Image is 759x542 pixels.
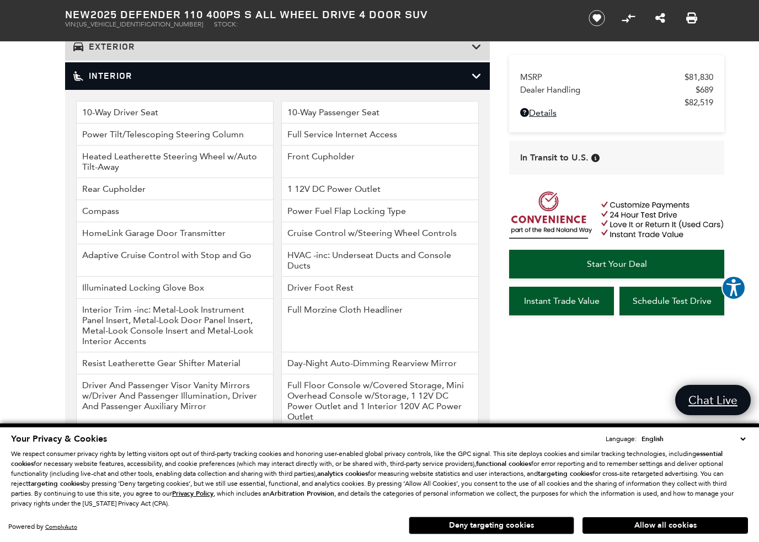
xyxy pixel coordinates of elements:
[281,352,479,374] li: Day-Night Auto-Dimming Rearview Mirror
[520,85,713,95] a: Dealer Handling $689
[28,479,83,488] strong: targeting cookies
[214,20,238,28] span: Stock:
[520,85,696,95] span: Dealer Handling
[633,296,712,306] span: Schedule Test Drive
[620,10,637,26] button: Compare Vehicle
[11,449,748,508] p: We respect consumer privacy rights by letting visitors opt out of third-party tracking cookies an...
[281,277,479,299] li: Driver Foot Rest
[76,101,274,124] li: 10-Way Driver Seat
[281,124,479,146] li: Full Service Internet Access
[281,374,479,428] li: Full Floor Console w/Covered Storage, Mini Overhead Console w/Storage, 1 12V DC Power Outlet and ...
[65,7,90,22] strong: New
[696,85,713,95] span: $689
[409,517,574,534] button: Deny targeting cookies
[76,178,274,200] li: Rear Cupholder
[76,146,274,178] li: Heated Leatherette Steering Wheel w/Auto Tilt-Away
[520,72,713,82] a: MSRP $81,830
[172,489,213,498] u: Privacy Policy
[73,41,472,52] h3: Exterior
[686,12,697,25] a: Print this New 2025 Defender 110 400PS S All Wheel Drive 4 Door SUV
[721,276,746,300] button: Explore your accessibility options
[685,98,713,108] span: $82,519
[509,250,724,278] a: Start Your Deal
[520,98,713,108] a: $82,519
[606,436,637,442] div: Language:
[45,523,77,530] a: ComplyAuto
[585,9,609,27] button: Save vehicle
[281,178,479,200] li: 1 12V DC Power Outlet
[683,393,743,407] span: Chat Live
[520,108,713,118] a: Details
[76,200,274,222] li: Compass
[509,287,614,315] a: Instant Trade Value
[65,20,77,28] span: VIN:
[685,72,713,82] span: $81,830
[8,523,77,530] div: Powered by
[11,433,107,445] span: Your Privacy & Cookies
[520,152,589,164] span: In Transit to U.S.
[655,12,665,25] a: Share this New 2025 Defender 110 400PS S All Wheel Drive 4 Door SUV
[76,277,274,299] li: Illuminated Locking Glove Box
[281,299,479,352] li: Full Morzine Cloth Headliner
[639,433,748,444] select: Language Select
[591,154,600,162] div: Vehicle has shipped from factory of origin. Estimated time of delivery to Retailer is on average ...
[281,222,479,244] li: Cruise Control w/Steering Wheel Controls
[65,8,570,20] h1: 2025 Defender 110 400PS S All Wheel Drive 4 Door SUV
[76,222,274,244] li: HomeLink Garage Door Transmitter
[675,385,751,415] a: Chat Live
[587,259,647,269] span: Start Your Deal
[476,459,531,468] strong: functional cookies
[76,124,274,146] li: Power Tilt/Telescoping Steering Column
[317,469,368,478] strong: analytics cookies
[76,374,274,428] li: Driver And Passenger Visor Vanity Mirrors w/Driver And Passenger Illumination, Driver And Passeng...
[619,287,724,315] a: Schedule Test Drive
[509,321,724,495] iframe: YouTube video player
[76,299,274,352] li: Interior Trim -inc: Metal-Look Instrument Panel Insert, Metal-Look Door Panel Insert, Metal-Look ...
[281,101,479,124] li: 10-Way Passenger Seat
[524,296,600,306] span: Instant Trade Value
[281,200,479,222] li: Power Fuel Flap Locking Type
[76,244,274,277] li: Adaptive Cruise Control with Stop and Go
[76,352,274,374] li: Resist Leatherette Gear Shifter Material
[77,20,203,28] span: [US_VEHICLE_IDENTIFICATION_NUMBER]
[281,146,479,178] li: Front Cupholder
[582,517,748,534] button: Allow all cookies
[538,469,592,478] strong: targeting cookies
[520,72,685,82] span: MSRP
[73,71,472,82] h3: Interior
[721,276,746,302] aside: Accessibility Help Desk
[270,489,334,498] strong: Arbitration Provision
[281,244,479,277] li: HVAC -inc: Underseat Ducts and Console Ducts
